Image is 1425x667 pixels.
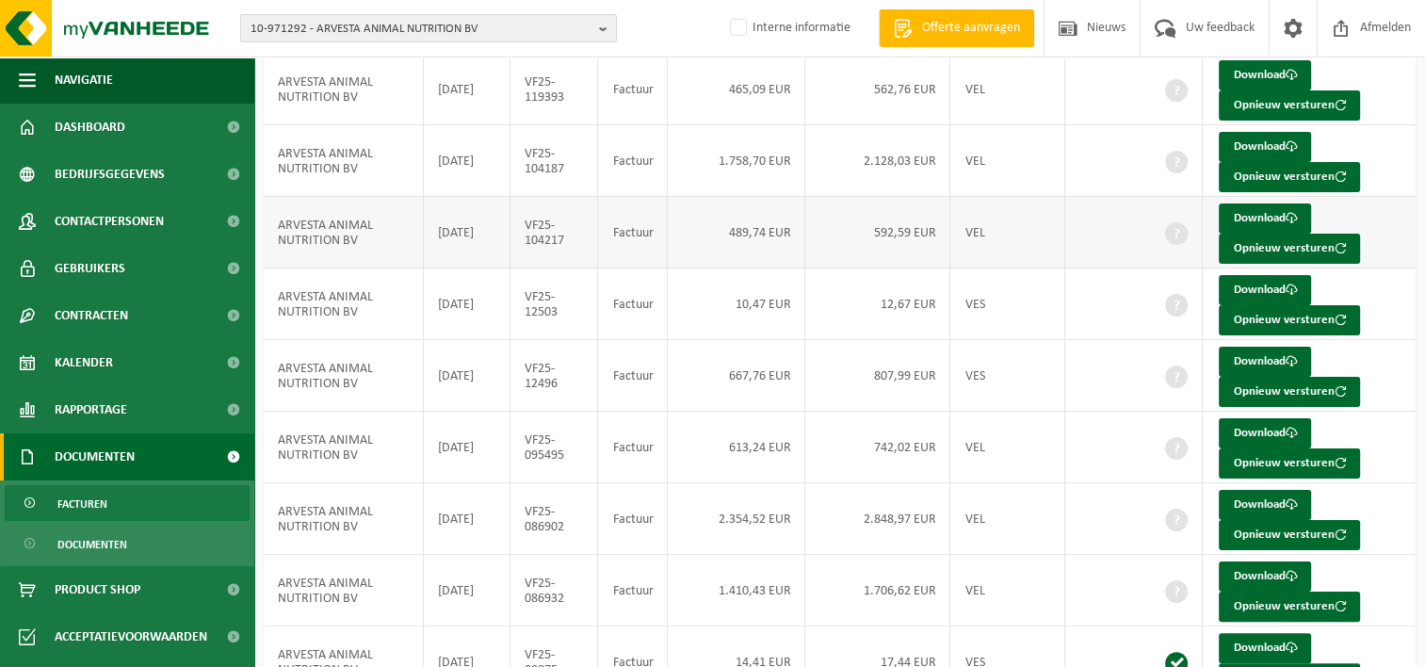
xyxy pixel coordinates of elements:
a: Documenten [5,526,250,561]
td: [DATE] [424,197,510,268]
td: VF25-12496 [510,340,598,412]
td: ARVESTA ANIMAL NUTRITION BV [264,197,424,268]
td: 562,76 EUR [805,54,950,125]
a: Download [1219,490,1311,520]
td: VF25-104217 [510,197,598,268]
span: Acceptatievoorwaarden [55,613,207,660]
button: Opnieuw versturen [1219,520,1360,550]
td: ARVESTA ANIMAL NUTRITION BV [264,412,424,483]
span: Bedrijfsgegevens [55,151,165,198]
a: Offerte aanvragen [879,9,1034,47]
a: Download [1219,561,1311,592]
td: [DATE] [424,125,510,197]
button: Opnieuw versturen [1219,448,1360,479]
td: VF25-104187 [510,125,598,197]
td: 667,76 EUR [668,340,805,412]
td: Factuur [598,483,668,555]
span: 10-971292 - ARVESTA ANIMAL NUTRITION BV [251,15,591,43]
td: 613,24 EUR [668,412,805,483]
td: 465,09 EUR [668,54,805,125]
td: VEL [950,412,1065,483]
td: VES [950,340,1065,412]
td: ARVESTA ANIMAL NUTRITION BV [264,483,424,555]
button: 10-971292 - ARVESTA ANIMAL NUTRITION BV [240,14,617,42]
td: VF25-12503 [510,268,598,340]
td: VF25-086932 [510,555,598,626]
span: Rapportage [55,386,127,433]
td: [DATE] [424,412,510,483]
button: Opnieuw versturen [1219,234,1360,264]
td: Factuur [598,268,668,340]
td: [DATE] [424,54,510,125]
a: Download [1219,132,1311,162]
td: VEL [950,483,1065,555]
td: 489,74 EUR [668,197,805,268]
td: Factuur [598,54,668,125]
td: VES [950,268,1065,340]
td: 2.354,52 EUR [668,483,805,555]
a: Download [1219,203,1311,234]
td: VEL [950,54,1065,125]
td: 1.758,70 EUR [668,125,805,197]
td: ARVESTA ANIMAL NUTRITION BV [264,125,424,197]
td: 10,47 EUR [668,268,805,340]
td: 807,99 EUR [805,340,950,412]
td: [DATE] [424,268,510,340]
td: ARVESTA ANIMAL NUTRITION BV [264,555,424,626]
td: [DATE] [424,483,510,555]
span: Documenten [55,433,135,480]
td: VF25-119393 [510,54,598,125]
span: Offerte aanvragen [917,19,1025,38]
button: Opnieuw versturen [1219,162,1360,192]
td: 742,02 EUR [805,412,950,483]
td: [DATE] [424,340,510,412]
button: Opnieuw versturen [1219,592,1360,622]
td: ARVESTA ANIMAL NUTRITION BV [264,340,424,412]
a: Download [1219,60,1311,90]
td: Factuur [598,555,668,626]
span: Contracten [55,292,128,339]
td: ARVESTA ANIMAL NUTRITION BV [264,54,424,125]
a: Download [1219,418,1311,448]
span: Gebruikers [55,245,125,292]
td: VEL [950,555,1065,626]
span: Facturen [57,486,107,522]
td: Factuur [598,197,668,268]
td: ARVESTA ANIMAL NUTRITION BV [264,268,424,340]
td: 1.706,62 EUR [805,555,950,626]
td: Factuur [598,412,668,483]
td: 592,59 EUR [805,197,950,268]
td: 12,67 EUR [805,268,950,340]
td: 2.848,97 EUR [805,483,950,555]
span: Contactpersonen [55,198,164,245]
span: Dashboard [55,104,125,151]
span: Documenten [57,527,127,562]
span: Product Shop [55,566,140,613]
td: [DATE] [424,555,510,626]
a: Download [1219,347,1311,377]
a: Facturen [5,485,250,521]
td: 1.410,43 EUR [668,555,805,626]
td: VF25-095495 [510,412,598,483]
label: Interne informatie [726,14,850,42]
a: Download [1219,633,1311,663]
span: Navigatie [55,57,113,104]
button: Opnieuw versturen [1219,90,1360,121]
td: VEL [950,125,1065,197]
a: Download [1219,275,1311,305]
td: VF25-086902 [510,483,598,555]
span: Kalender [55,339,113,386]
td: Factuur [598,340,668,412]
button: Opnieuw versturen [1219,305,1360,335]
td: 2.128,03 EUR [805,125,950,197]
td: Factuur [598,125,668,197]
button: Opnieuw versturen [1219,377,1360,407]
td: VEL [950,197,1065,268]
